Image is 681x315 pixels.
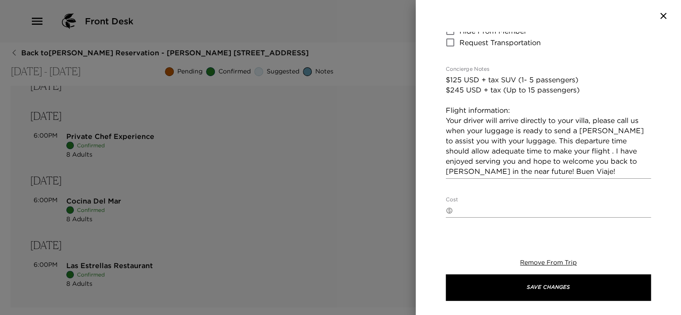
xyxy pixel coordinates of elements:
[520,258,577,266] span: Remove From Trip
[459,37,541,48] span: Request Transportation
[446,196,458,204] label: Cost
[446,75,651,177] textarea: $125 USD + tax SUV (1- 5 passengers) $245 USD + tax (Up to 15 passengers) Flight information: You...
[520,258,577,267] button: Remove From Trip
[446,65,489,73] label: Concierge Notes
[446,274,651,301] button: Save Changes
